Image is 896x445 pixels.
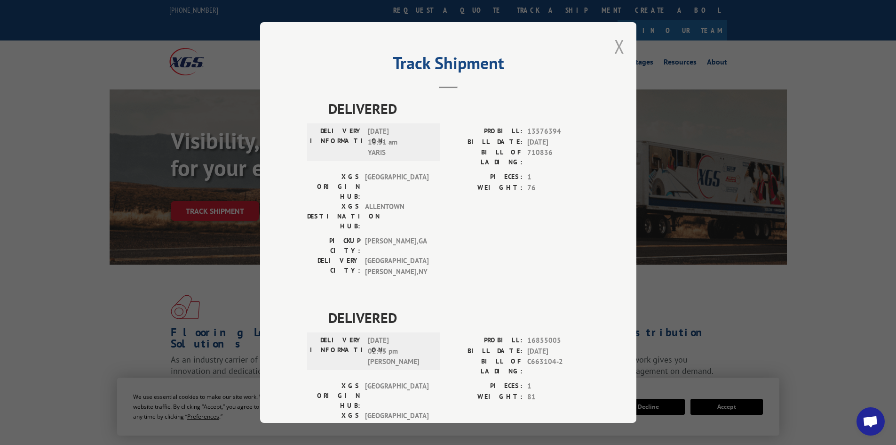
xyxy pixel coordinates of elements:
label: XGS DESTINATION HUB: [307,411,360,440]
span: 1 [527,381,589,392]
span: C663104-2 [527,356,589,376]
label: DELIVERY INFORMATION: [310,126,363,158]
label: PROBILL: [448,126,523,137]
label: DELIVERY CITY: [307,256,360,277]
span: 81 [527,392,589,403]
button: Close modal [614,34,625,59]
label: BILL OF LADING: [448,356,523,376]
label: WEIGHT: [448,183,523,194]
span: [DATE] 10:31 am YARIS [368,126,431,158]
span: DELIVERED [328,307,589,328]
label: PROBILL: [448,335,523,346]
span: [GEOGRAPHIC_DATA][PERSON_NAME] , NY [365,256,428,277]
span: [PERSON_NAME] , GA [365,236,428,256]
label: PIECES: [448,381,523,392]
span: DELIVERED [328,98,589,119]
label: BILL OF LADING: [448,147,523,167]
span: [DATE] [527,137,589,148]
span: 76 [527,183,589,194]
span: [GEOGRAPHIC_DATA] [365,381,428,411]
label: PIECES: [448,172,523,183]
label: PICKUP CITY: [307,236,360,256]
span: 710836 [527,147,589,167]
span: [DATE] 02:45 pm [PERSON_NAME] [368,335,431,367]
label: XGS ORIGIN HUB: [307,172,360,202]
label: DELIVERY INFORMATION: [310,335,363,367]
label: BILL DATE: [448,346,523,357]
span: [DATE] [527,346,589,357]
label: XGS ORIGIN HUB: [307,381,360,411]
h2: Track Shipment [307,57,589,74]
span: [GEOGRAPHIC_DATA] [365,172,428,202]
a: Open chat [856,407,885,436]
span: 13576394 [527,126,589,137]
span: 16855005 [527,335,589,346]
label: XGS DESTINATION HUB: [307,202,360,231]
span: ALLENTOWN [365,202,428,231]
label: BILL DATE: [448,137,523,148]
label: WEIGHT: [448,392,523,403]
span: [GEOGRAPHIC_DATA] [365,411,428,440]
span: 1 [527,172,589,183]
